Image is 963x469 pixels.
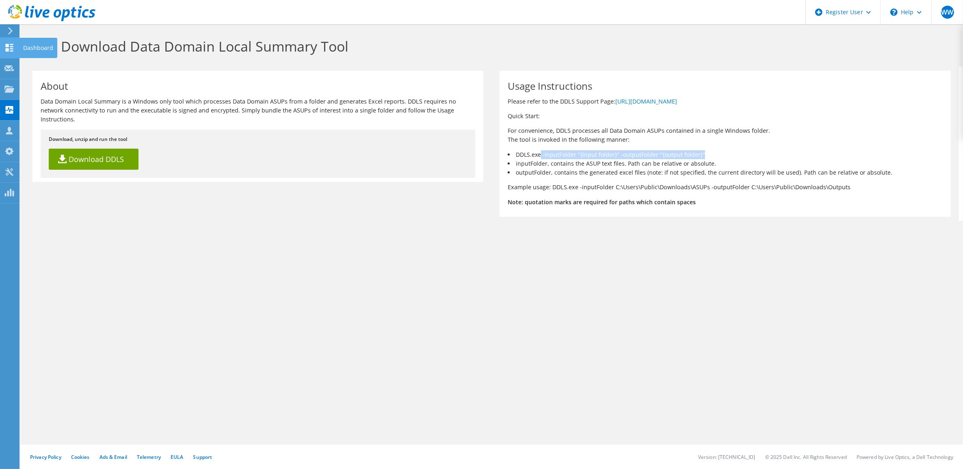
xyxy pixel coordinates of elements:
a: Telemetry [137,454,161,460]
h1: About [41,81,471,91]
p: Example usage: DDLS.exe -inputFolder C:\Users\Public\Downloads\ASUPs -outputFolder C:\Users\Publi... [508,183,942,192]
li: © 2025 Dell Inc. All Rights Reserved [765,454,847,460]
a: Ads & Email [100,454,127,460]
a: Privacy Policy [30,454,61,460]
li: DDLS.exe -inputFolder "{input folder}" -outputFolder "{output folder}" [508,150,942,159]
p: Download, unzip and run the tool [49,135,467,144]
svg: \n [890,9,898,16]
a: [URL][DOMAIN_NAME] [615,97,677,105]
a: EULA [171,454,183,460]
li: inputFolder, contains the ASUP text files. Path can be relative or absolute. [508,159,942,168]
a: Support [193,454,212,460]
p: Quick Start: [508,112,942,121]
li: Powered by Live Optics, a Dell Technology [857,454,953,460]
h1: Usage Instructions [508,81,938,91]
li: Version: [TECHNICAL_ID] [698,454,755,460]
b: Note: quotation marks are required for paths which contain spaces [508,198,696,206]
a: Download DDLS [49,149,138,170]
p: For convenience, DDLS processes all Data Domain ASUPs contained in a single Windows folder. The t... [508,126,942,144]
h1: Download Data Domain Local Summary Tool [32,38,947,58]
li: outputFolder, contains the generated excel files (note: if not specified, the current directory w... [508,168,942,177]
p: Please refer to the DDLS Support Page: [508,97,942,106]
div: Dashboard [19,38,57,58]
a: Cookies [71,454,90,460]
span: WW [941,6,954,19]
p: Data Domain Local Summary is a Windows only tool which processes Data Domain ASUPs from a folder ... [41,97,475,124]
